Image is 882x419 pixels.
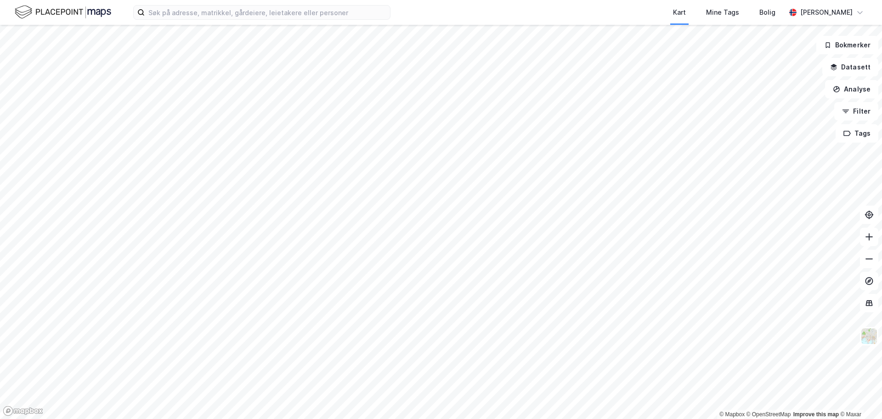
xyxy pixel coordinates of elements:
[746,411,791,418] a: OpenStreetMap
[860,327,878,345] img: Z
[719,411,745,418] a: Mapbox
[825,80,878,98] button: Analyse
[834,102,878,121] button: Filter
[816,36,878,54] button: Bokmerker
[759,7,775,18] div: Bolig
[836,375,882,419] iframe: Chat Widget
[3,406,43,416] a: Mapbox homepage
[822,58,878,76] button: Datasett
[15,4,111,20] img: logo.f888ab2527a4732fd821a326f86c7f29.svg
[673,7,686,18] div: Kart
[836,375,882,419] div: Chatt-widget
[706,7,739,18] div: Mine Tags
[145,6,390,19] input: Søk på adresse, matrikkel, gårdeiere, leietakere eller personer
[836,124,878,143] button: Tags
[800,7,853,18] div: [PERSON_NAME]
[793,411,839,418] a: Improve this map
